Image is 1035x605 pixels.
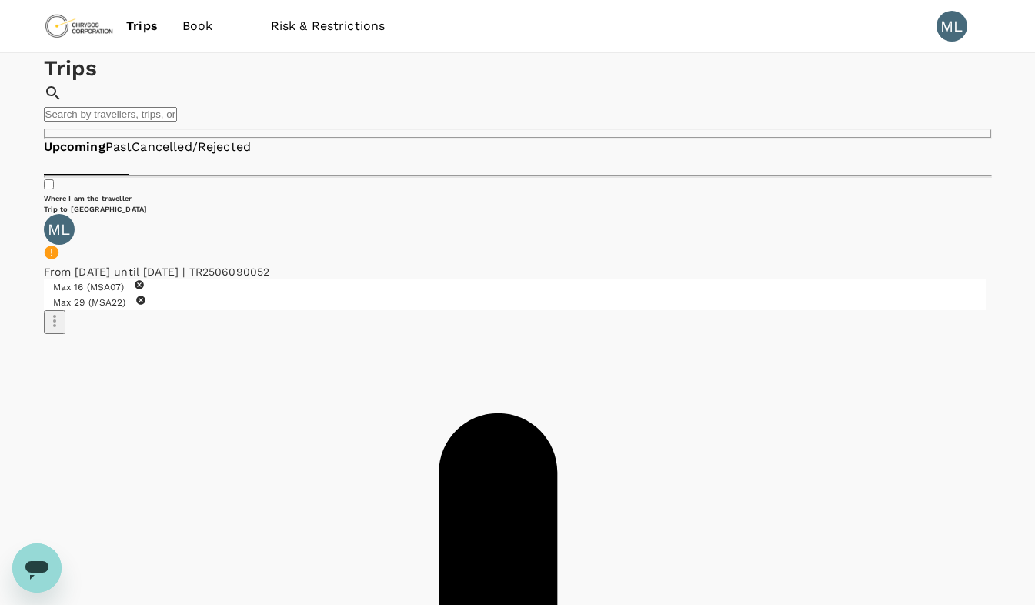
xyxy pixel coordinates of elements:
p: From [DATE] until [DATE] TR2506090052 [44,264,992,279]
span: Book [182,17,213,35]
a: Upcoming [44,139,105,156]
a: Past [105,139,132,156]
span: Max 29 (MSA22) [44,297,135,308]
span: Risk & Restrictions [271,17,386,35]
h1: Trips [44,53,992,84]
h6: Where I am the traveller [44,193,992,203]
input: Where I am the traveller [44,179,54,189]
span: Max 16 (MSA07) [44,282,134,292]
div: Max 29 (MSA22) [44,295,986,310]
a: Cancelled/Rejected [132,139,251,156]
span: | [182,266,185,278]
h6: Trip to [GEOGRAPHIC_DATA] [44,204,992,214]
img: Chrysos Corporation [44,9,115,43]
span: Trips [126,17,158,35]
div: ML [937,11,967,42]
div: Max 16 (MSA07) [44,279,986,295]
iframe: Button to launch messaging window [12,543,62,593]
p: ML [48,222,70,237]
input: Search by travellers, trips, or destination, label, team [44,107,177,122]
